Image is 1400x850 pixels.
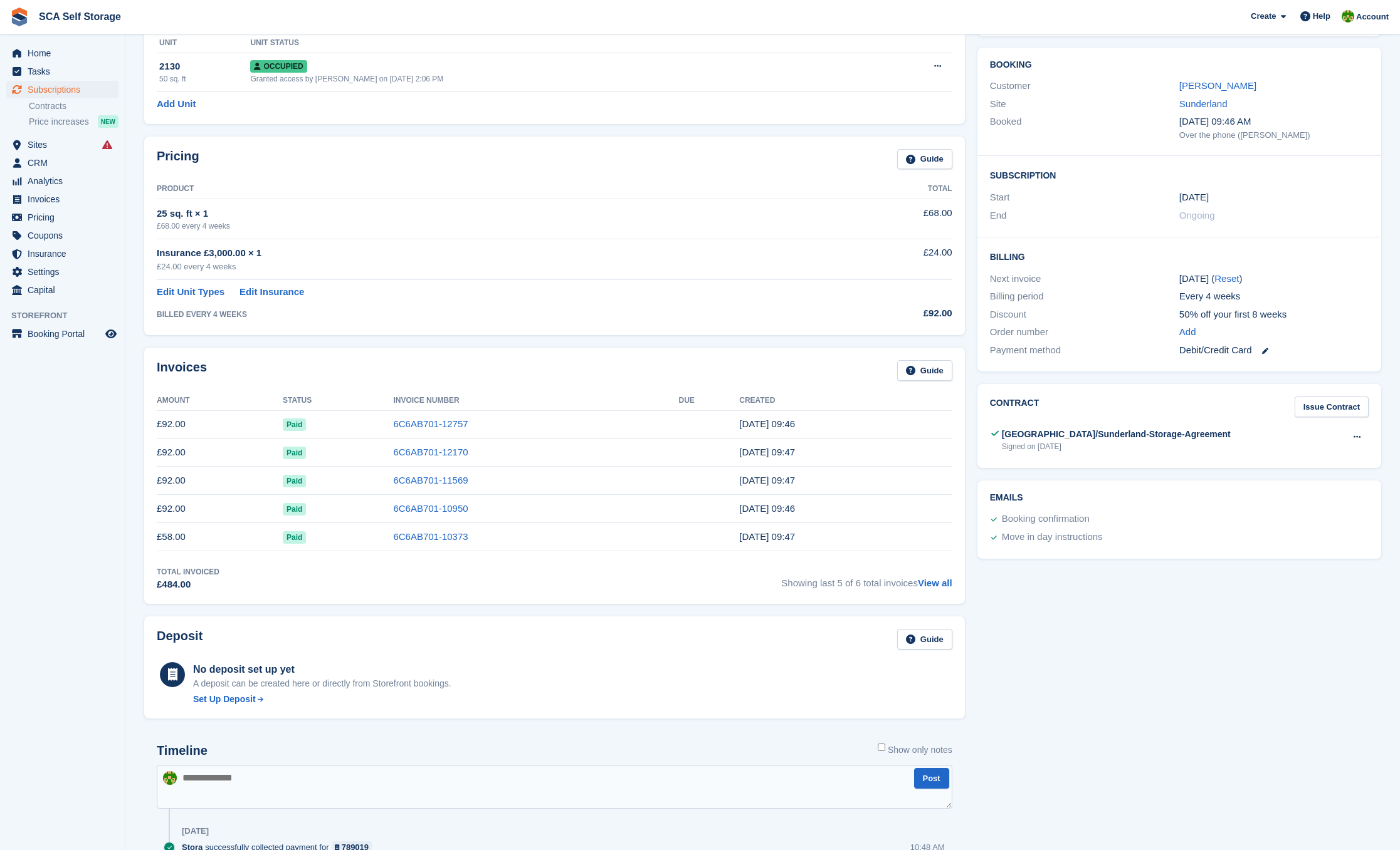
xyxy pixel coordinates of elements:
th: Unit [157,33,250,53]
div: Site [990,97,1179,111]
h2: Emails [990,493,1369,503]
span: Insurance [28,245,103,262]
td: £92.00 [157,467,283,495]
th: Due [679,391,740,411]
time: 2025-09-01 08:46:47 UTC [739,418,795,429]
span: Paid [283,503,306,516]
div: £484.00 [157,578,219,592]
div: Insurance £3,000.00 × 1 [157,246,823,261]
a: [PERSON_NAME] [1179,80,1256,91]
div: NEW [98,115,118,128]
a: Edit Insurance [239,285,304,299]
div: Customer [990,79,1179,93]
span: Sites [28,136,103,153]
div: No deposit set up yet [193,662,451,677]
span: Account [1356,11,1389,23]
div: £68.00 every 4 weeks [157,220,823,232]
span: Help [1313,10,1330,23]
a: 6C6AB701-12170 [393,447,468,457]
div: [DATE] [182,826,209,836]
div: 2130 [159,60,250,74]
th: Amount [157,391,283,411]
a: 6C6AB701-11569 [393,475,468,485]
a: Sunderland [1179,98,1228,109]
span: CRM [28,154,103,172]
div: Booked [990,115,1179,141]
div: BILLED EVERY 4 WEEKS [157,309,823,320]
time: 2025-08-04 08:47:16 UTC [739,447,795,457]
a: Set Up Deposit [193,693,451,706]
a: Contracts [29,100,118,112]
time: 2025-07-07 08:47:15 UTC [739,475,795,485]
span: Coupons [28,227,103,244]
span: Subscriptions [28,81,103,98]
span: Ongoing [1179,210,1215,220]
h2: Timeline [157,744,208,758]
time: 2025-04-14 00:00:00 UTC [1179,190,1209,205]
a: Preview store [103,326,118,341]
div: Next invoice [990,272,1179,286]
td: £68.00 [823,199,952,239]
div: Move in day instructions [1002,530,1103,545]
a: Guide [897,360,952,381]
a: menu [6,172,118,190]
a: menu [6,190,118,208]
h2: Invoices [157,360,207,381]
td: £24.00 [823,239,952,279]
a: View all [918,578,952,588]
h2: Pricing [157,149,199,170]
h2: Billing [990,250,1369,262]
a: menu [6,263,118,281]
div: End [990,209,1179,223]
div: 50 sq. ft [159,73,250,85]
a: menu [6,245,118,262]
div: Order number [990,325,1179,339]
td: £58.00 [157,523,283,551]
span: Occupied [250,60,307,73]
img: Sam Chapman [163,771,177,785]
a: menu [6,325,118,343]
td: £92.00 [157,438,283,467]
img: Sam Chapman [1342,10,1354,23]
div: Total Invoiced [157,566,219,578]
h2: Subscription [990,168,1369,181]
a: SCA Self Storage [34,6,126,27]
input: Show only notes [878,744,885,751]
span: Showing last 5 of 6 total invoices [781,566,952,592]
div: 50% off your first 8 weeks [1179,308,1369,322]
button: Post [914,768,949,789]
a: menu [6,281,118,299]
div: [DATE] 09:46 AM [1179,115,1369,129]
label: Show only notes [878,744,952,757]
span: Create [1251,10,1276,23]
h2: Contract [990,396,1039,417]
div: Every 4 weeks [1179,289,1369,304]
div: Payment method [990,343,1179,358]
time: 2025-05-12 08:47:05 UTC [739,531,795,542]
p: A deposit can be created here or directly from Storefront bookings. [193,677,451,690]
a: menu [6,63,118,80]
span: Invoices [28,190,103,208]
time: 2025-06-09 08:46:56 UTC [739,503,795,514]
a: Issue Contract [1295,396,1369,417]
img: stora-icon-8386f47178a22dfd0bd8f6a31ec36ba5ce8667c1dd55bd0f319d3a0aa187defe.svg [10,8,29,26]
a: 6C6AB701-12757 [393,418,468,429]
a: menu [6,81,118,98]
div: £92.00 [823,306,952,321]
a: Edit Unit Types [157,285,224,299]
a: menu [6,136,118,153]
div: Discount [990,308,1179,322]
a: Guide [897,149,952,170]
span: Paid [283,418,306,431]
th: Created [739,391,952,411]
a: Reset [1214,273,1239,284]
div: Billing period [990,289,1179,304]
div: Debit/Credit Card [1179,343,1369,358]
div: £24.00 every 4 weeks [157,261,823,273]
i: Smart entry sync failures have occurred [102,140,112,150]
span: Booking Portal [28,325,103,343]
a: menu [6,154,118,172]
a: 6C6AB701-10950 [393,503,468,514]
span: Paid [283,531,306,544]
h2: Booking [990,60,1369,70]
